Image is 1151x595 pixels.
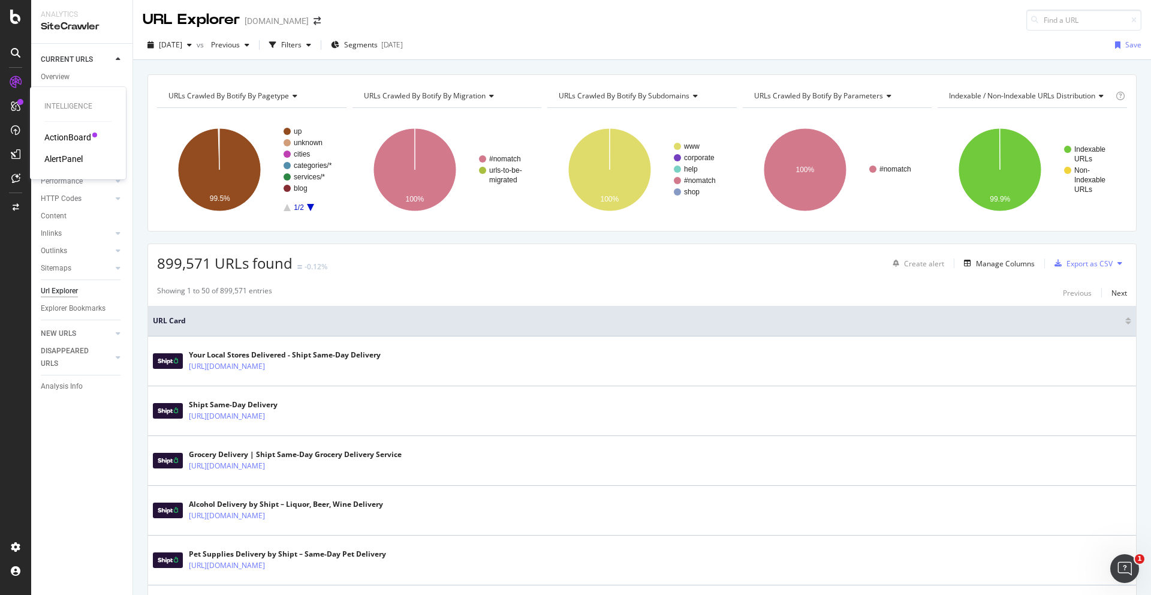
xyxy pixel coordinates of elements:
div: Pet Supplies Delivery by Shipt – Same-Day Pet Delivery [189,549,386,560]
div: Next [1111,288,1127,298]
text: URLs [1074,185,1092,194]
text: corporate [684,154,715,162]
text: categories/* [294,161,332,170]
h4: URLs Crawled By Botify By subdomains [556,86,726,106]
text: blog [294,184,308,193]
button: [DATE] [143,35,197,55]
div: DISAPPEARED URLS [41,345,101,370]
a: DISAPPEARED URLS [41,345,112,370]
button: Save [1110,35,1141,55]
text: help [684,165,698,173]
div: Previous [1063,288,1092,298]
a: ActionBoard [44,131,91,143]
text: shop [684,188,700,196]
div: Showing 1 to 50 of 899,571 entries [157,286,272,300]
svg: A chart. [547,118,737,222]
button: Manage Columns [959,256,1035,271]
img: Equal [297,265,302,269]
text: urls-to-be- [489,166,522,175]
text: 99.9% [990,195,1011,203]
div: Alcohol Delivery by Shipt – Liquor, Beer, Wine Delivery [189,499,383,510]
div: arrow-right-arrow-left [314,17,321,25]
div: Create alert [904,259,944,269]
img: main image [153,503,183,518]
a: Url Explorer [41,285,124,297]
text: #nomatch [879,165,911,173]
svg: A chart. [157,118,346,222]
a: Content [41,210,124,223]
text: URLs [1074,155,1092,163]
div: Analysis Info [41,380,83,393]
text: unknown [294,139,323,147]
svg: A chart. [938,118,1127,222]
div: Performance [41,175,83,188]
img: main image [153,353,183,369]
button: Segments[DATE] [326,35,408,55]
button: Previous [1063,286,1092,300]
button: Previous [206,35,254,55]
text: 99.5% [210,194,230,203]
text: 1/2 [294,203,304,212]
div: URL Explorer [143,10,240,30]
h4: URLs Crawled By Botify By pagetype [166,86,336,106]
span: Previous [206,40,240,50]
div: [DATE] [381,40,403,50]
button: Create alert [888,254,944,273]
a: Outlinks [41,245,112,257]
h4: URLs Crawled By Botify By migration [361,86,531,106]
text: 100% [796,166,814,174]
div: Analytics [41,10,123,20]
a: HTTP Codes [41,193,112,205]
a: Explorer Bookmarks [41,302,124,315]
div: Content [41,210,67,223]
span: 1 [1135,554,1144,564]
div: Shipt Same-Day Delivery [189,399,317,410]
div: Url Explorer [41,285,78,297]
svg: A chart. [352,118,542,222]
span: URLs Crawled By Botify By migration [364,91,486,101]
text: migrated [489,176,517,184]
span: Indexable / Non-Indexable URLs distribution [949,91,1095,101]
div: Overview [41,71,70,83]
a: AlertPanel [44,153,83,165]
a: NEW URLS [41,327,112,340]
div: Grocery Delivery | Shipt Same-Day Grocery Delivery Service [189,449,402,460]
h4: URLs Crawled By Botify By parameters [752,86,921,106]
text: Indexable [1074,176,1105,184]
span: URLs Crawled By Botify By parameters [754,91,883,101]
input: Find a URL [1026,10,1141,31]
text: 100% [405,195,424,203]
span: vs [197,40,206,50]
iframe: Intercom live chat [1110,554,1139,583]
a: [URL][DOMAIN_NAME] [189,560,265,572]
img: main image [153,552,183,568]
div: NEW URLS [41,327,76,340]
text: #nomatch [489,155,521,163]
a: [URL][DOMAIN_NAME] [189,510,265,522]
text: www [683,142,700,151]
text: #nomatch [684,176,716,185]
div: Export as CSV [1066,259,1113,269]
button: Export as CSV [1050,254,1113,273]
div: A chart. [743,118,932,222]
a: Overview [41,71,124,83]
span: URLs Crawled By Botify By subdomains [559,91,689,101]
div: [DOMAIN_NAME] [245,15,309,27]
text: Non- [1074,166,1090,175]
span: Segments [344,40,378,50]
div: SiteCrawler [41,20,123,34]
div: -0.12% [305,262,327,272]
a: Inlinks [41,227,112,240]
text: Indexable [1074,145,1105,154]
span: URL Card [153,315,1122,326]
a: [URL][DOMAIN_NAME] [189,460,265,472]
div: Manage Columns [976,259,1035,269]
div: Sitemaps [41,262,71,275]
img: main image [153,453,183,468]
span: URLs Crawled By Botify By pagetype [168,91,289,101]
